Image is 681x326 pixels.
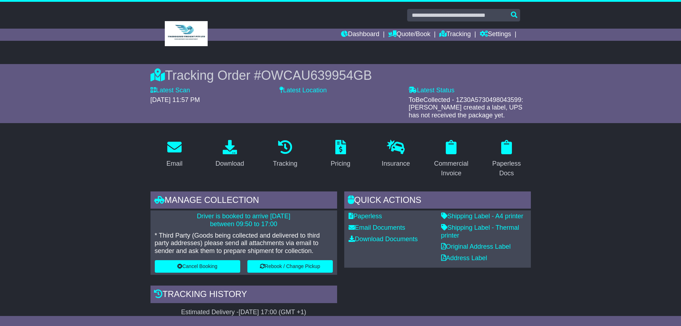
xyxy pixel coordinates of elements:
[441,213,523,220] a: Shipping Label - A4 printer
[409,96,523,119] span: ToBeCollected - 1Z30A5730498043599: [PERSON_NAME] created a label, UPS has not received the packa...
[261,68,372,83] span: OWCAU639954GB
[150,87,190,94] label: Latest Scan
[439,29,471,41] a: Tracking
[388,29,430,41] a: Quote/Book
[268,137,302,171] a: Tracking
[150,286,337,305] div: Tracking history
[150,68,531,83] div: Tracking Order #
[162,137,187,171] a: Email
[331,159,350,169] div: Pricing
[211,137,249,171] a: Download
[441,243,511,250] a: Original Address Label
[150,96,200,103] span: [DATE] 11:57 PM
[216,159,244,169] div: Download
[155,260,240,273] button: Cancel Booking
[150,308,337,316] div: Estimated Delivery -
[247,260,333,273] button: Rebook / Change Pickup
[326,137,355,171] a: Pricing
[273,159,297,169] div: Tracking
[377,137,415,171] a: Insurance
[480,29,511,41] a: Settings
[427,137,475,181] a: Commercial Invoice
[382,159,410,169] div: Insurance
[349,235,418,243] a: Download Documents
[239,308,306,316] div: [DATE] 17:00 (GMT +1)
[341,29,379,41] a: Dashboard
[409,87,454,94] label: Latest Status
[441,224,519,239] a: Shipping Label - Thermal printer
[150,191,337,211] div: Manage collection
[344,191,531,211] div: Quick Actions
[441,254,487,262] a: Address Label
[166,159,182,169] div: Email
[432,159,471,178] div: Commercial Invoice
[349,213,382,220] a: Paperless
[483,137,531,181] a: Paperless Docs
[487,159,526,178] div: Paperless Docs
[155,213,333,228] p: Driver is booked to arrive [DATE] between 09:50 to 17:00
[280,87,327,94] label: Latest Location
[349,224,405,231] a: Email Documents
[155,232,333,255] p: * Third Party (Goods being collected and delivered to third party addresses) please send all atta...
